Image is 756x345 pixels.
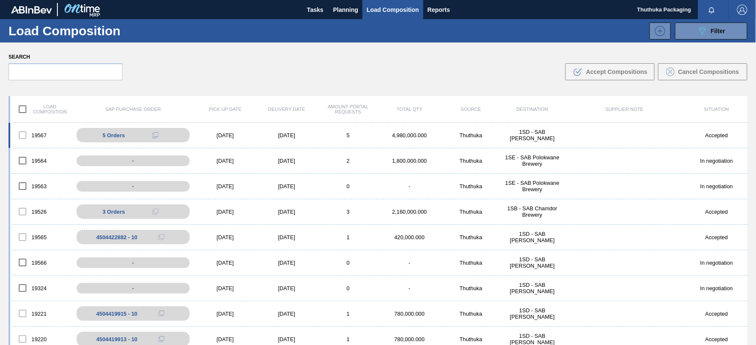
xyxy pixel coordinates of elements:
div: In negotiation [686,158,747,164]
div: 1SD - SAB Rosslyn Brewery [502,282,563,294]
div: 1SE - SAB Polokwane Brewery [502,180,563,192]
div: [DATE] [256,234,317,240]
div: In negotiation [686,285,747,291]
div: [DATE] [194,158,256,164]
span: 3 Orders [103,209,125,215]
div: [DATE] [194,209,256,215]
div: 420,000.000 [379,234,440,240]
div: Copy [153,334,170,344]
div: [DATE] [194,132,256,139]
img: Logout [737,5,747,15]
div: [DATE] [194,260,256,266]
div: [DATE] [256,158,317,164]
div: Situation [686,107,747,112]
div: [DATE] [256,183,317,189]
div: Accepted [686,209,747,215]
span: Filter [711,28,725,34]
div: 1 [317,234,379,240]
div: 4504419913 - 10 [96,336,137,342]
div: 780,000.000 [379,311,440,317]
div: [DATE] [256,260,317,266]
div: 0 [317,285,379,291]
div: - [77,181,190,192]
div: - [77,257,190,268]
div: Accepted [686,336,747,342]
div: Load composition [10,100,71,118]
div: Total Qty [379,107,440,112]
div: Thuthuka [440,158,502,164]
div: Copy [153,232,170,242]
div: Amount Portal Requests [317,104,379,114]
img: TNhmsLtSVTkK8tSr43FrP2fwEKptu5GPRR3wAAAABJRU5ErkJggg== [11,6,52,14]
div: In negotiation [686,183,747,189]
div: Thuthuka [440,336,502,342]
div: Copy [147,130,164,140]
div: 1 [317,311,379,317]
span: Planning [333,5,358,15]
div: 19563 [10,177,71,195]
div: Thuthuka [440,183,502,189]
div: Thuthuka [440,260,502,266]
button: Accept Compositions [565,63,655,80]
div: Delivery Date [256,107,317,112]
div: Source [440,107,502,112]
div: Copy [153,308,170,319]
span: 5 Orders [103,132,125,139]
div: [DATE] [256,285,317,291]
div: - [77,283,190,294]
div: In negotiation [686,260,747,266]
div: 0 [317,260,379,266]
h1: Load Composition [9,26,147,36]
div: - [77,156,190,166]
button: Notifications [698,4,725,16]
span: Reports [428,5,450,15]
div: 19567 [10,126,71,144]
div: 19566 [10,254,71,271]
div: SAP Purchase Order [71,107,194,112]
div: Supplier Note [563,107,686,112]
div: [DATE] [194,336,256,342]
div: [DATE] [194,183,256,189]
div: Thuthuka [440,311,502,317]
span: Cancel Compositions [678,68,739,75]
span: Tasks [306,5,325,15]
div: [DATE] [194,311,256,317]
div: 19324 [10,279,71,297]
div: 0 [317,183,379,189]
div: 1SB - SAB Chamdor Brewery [502,205,563,218]
div: [DATE] [256,132,317,139]
div: 1SD - SAB Rosslyn Brewery [502,307,563,320]
div: - [379,260,440,266]
div: 4504419915 - 10 [96,311,137,317]
div: [DATE] [256,209,317,215]
div: Pick up Date [194,107,256,112]
span: Accept Compositions [586,68,648,75]
button: Filter [675,23,747,40]
div: Thuthuka [440,285,502,291]
div: Accepted [686,132,747,139]
span: Load Composition [367,5,419,15]
div: [DATE] [194,285,256,291]
div: Thuthuka [440,234,502,240]
div: 1SD - SAB Rosslyn Brewery [502,129,563,141]
div: 3 [317,209,379,215]
div: 1 [317,336,379,342]
div: 4504422882 - 10 [96,234,137,240]
div: 5 [317,132,379,139]
div: [DATE] [194,234,256,240]
div: 19221 [10,305,71,322]
div: - [379,285,440,291]
div: 1,800,000.000 [379,158,440,164]
div: 1SE - SAB Polokwane Brewery [502,154,563,167]
div: 2,160,000.000 [379,209,440,215]
label: Search [9,51,123,63]
div: - [379,183,440,189]
div: Copy [147,206,164,217]
div: 4,980,000.000 [379,132,440,139]
div: [DATE] [256,311,317,317]
button: Cancel Compositions [658,63,747,80]
div: 2 [317,158,379,164]
div: 1SD - SAB Rosslyn Brewery [502,256,563,269]
div: Destination [502,107,563,112]
div: Accepted [686,234,747,240]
